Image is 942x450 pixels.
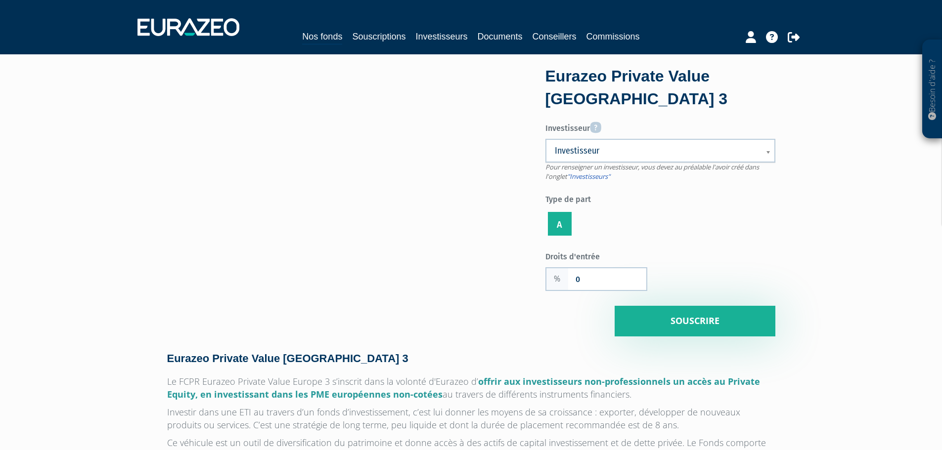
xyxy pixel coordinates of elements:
label: Type de part [545,191,775,205]
input: Souscrire [615,306,775,336]
span: Pour renseigner un investisseur, vous devez au préalable l'avoir créé dans l'onglet [545,163,759,181]
span: Investisseur [555,145,753,157]
a: "Investisseurs" [567,172,610,181]
p: Investir dans une ETI au travers d’un fonds d’investissement, c’est lui donner les moyens de sa c... [167,406,775,431]
a: Nos fonds [302,30,342,45]
input: Frais d'entrée [568,268,646,290]
label: A [548,212,572,236]
p: Le FCPR Eurazeo Private Value Europe 3 s’inscrit dans la volonté d'Eurazeo d’ au travers de diffé... [167,375,775,401]
h4: Eurazeo Private Value [GEOGRAPHIC_DATA] 3 [167,353,775,365]
img: 1732889491-logotype_eurazeo_blanc_rvb.png [137,18,239,36]
a: Commissions [586,30,640,43]
a: Souscriptions [352,30,405,43]
a: Documents [478,30,523,43]
a: Conseillers [533,30,577,43]
p: Besoin d'aide ? [927,45,938,134]
iframe: YouTube video player [167,69,517,266]
div: Eurazeo Private Value [GEOGRAPHIC_DATA] 3 [545,65,775,110]
label: Investisseur [545,118,775,134]
label: Droits d'entrée [545,248,661,263]
span: offrir aux investisseurs non-professionnels un accès au Private Equity, en investissant dans les ... [167,375,760,400]
a: Investisseurs [415,30,467,43]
